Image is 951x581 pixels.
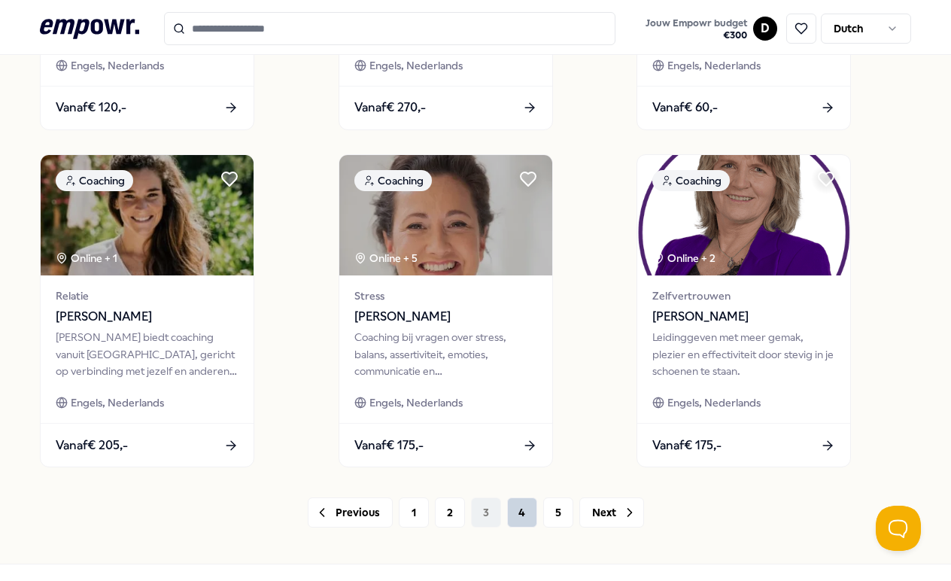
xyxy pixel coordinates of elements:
input: Search for products, categories or subcategories [164,12,615,45]
button: 2 [435,497,465,528]
span: Engels, Nederlands [71,57,164,74]
span: Vanaf € 270,- [354,98,426,117]
span: Vanaf € 175,- [652,436,722,455]
iframe: Help Scout Beacon - Open [876,506,921,551]
span: Engels, Nederlands [667,57,761,74]
span: Vanaf € 120,- [56,98,126,117]
div: Coaching [652,170,730,191]
a: package imageCoachingOnline + 5Stress[PERSON_NAME]Coaching bij vragen over stress, balans, assert... [339,154,553,467]
span: Jouw Empowr budget [646,17,747,29]
button: D [753,17,777,41]
div: Coaching [354,170,432,191]
span: Vanaf € 175,- [354,436,424,455]
div: Coaching [56,170,133,191]
span: Engels, Nederlands [369,57,463,74]
span: [PERSON_NAME] [56,307,239,327]
button: Next [579,497,644,528]
span: Engels, Nederlands [71,394,164,411]
div: Online + 5 [354,250,418,266]
span: Vanaf € 205,- [56,436,128,455]
img: package image [637,155,850,275]
span: Relatie [56,287,239,304]
a: Jouw Empowr budget€300 [640,13,753,44]
img: package image [41,155,254,275]
img: package image [339,155,552,275]
div: Online + 2 [652,250,716,266]
span: Vanaf € 60,- [652,98,718,117]
button: Previous [308,497,393,528]
span: Zelfvertrouwen [652,287,835,304]
button: Jouw Empowr budget€300 [643,14,750,44]
button: 5 [543,497,573,528]
span: [PERSON_NAME] [354,307,537,327]
span: [PERSON_NAME] [652,307,835,327]
span: Engels, Nederlands [667,394,761,411]
span: Engels, Nederlands [369,394,463,411]
button: 1 [399,497,429,528]
button: 4 [507,497,537,528]
div: Online + 1 [56,250,117,266]
span: € 300 [646,29,747,41]
div: [PERSON_NAME] biedt coaching vanuit [GEOGRAPHIC_DATA], gericht op verbinding met jezelf en andere... [56,329,239,379]
a: package imageCoachingOnline + 1Relatie[PERSON_NAME][PERSON_NAME] biedt coaching vanuit [GEOGRAPHI... [40,154,254,467]
div: Coaching bij vragen over stress, balans, assertiviteit, emoties, communicatie en loopbaanontwikke... [354,329,537,379]
span: Stress [354,287,537,304]
a: package imageCoachingOnline + 2Zelfvertrouwen[PERSON_NAME]Leidinggeven met meer gemak, plezier en... [637,154,851,467]
div: Leidinggeven met meer gemak, plezier en effectiviteit door stevig in je schoenen te staan. [652,329,835,379]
